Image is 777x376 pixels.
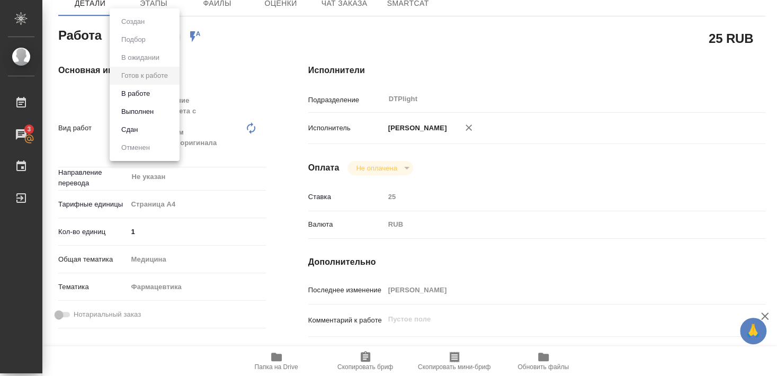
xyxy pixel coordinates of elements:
[118,88,153,100] button: В работе
[118,70,171,82] button: Готов к работе
[118,52,163,64] button: В ожидании
[118,16,148,28] button: Создан
[118,106,157,118] button: Выполнен
[118,34,149,46] button: Подбор
[118,142,153,154] button: Отменен
[118,124,141,136] button: Сдан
